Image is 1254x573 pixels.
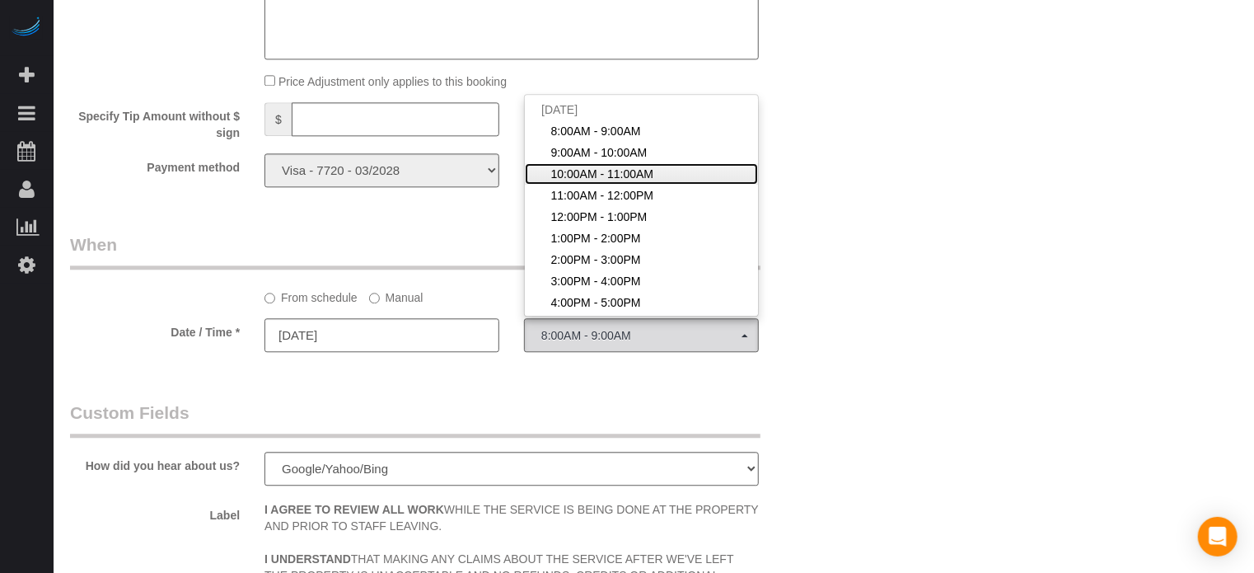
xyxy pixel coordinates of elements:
[264,293,275,303] input: From schedule
[541,329,742,342] span: 8:00AM - 9:00AM
[551,251,641,268] span: 2:00PM - 3:00PM
[1198,517,1238,557] div: Open Intercom Messenger
[58,153,252,176] label: Payment method
[551,144,648,161] span: 9:00AM - 10:00AM
[524,318,759,352] button: 8:00AM - 9:00AM
[264,503,444,516] strong: I AGREE TO REVIEW ALL WORK
[551,230,641,247] span: 1:00PM - 2:00PM
[58,318,252,341] label: Date / Time *
[551,273,641,289] span: 3:00PM - 4:00PM
[551,123,641,139] span: 8:00AM - 9:00AM
[551,187,654,204] span: 11:00AM - 12:00PM
[551,294,641,311] span: 4:00PM - 5:00PM
[70,232,760,270] legend: When
[58,501,252,524] label: Label
[551,209,648,225] span: 12:00PM - 1:00PM
[264,318,499,352] input: MM/DD/YYYY
[264,284,358,306] label: From schedule
[369,284,423,306] label: Manual
[541,103,578,116] span: [DATE]
[10,16,43,40] img: Automaid Logo
[58,102,252,141] label: Specify Tip Amount without $ sign
[70,401,760,438] legend: Custom Fields
[551,166,654,182] span: 10:00AM - 11:00AM
[58,452,252,474] label: How did you hear about us?
[264,552,351,566] strong: I UNDERSTAND
[278,75,507,88] span: Price Adjustment only applies to this booking
[264,102,292,136] span: $
[369,293,380,303] input: Manual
